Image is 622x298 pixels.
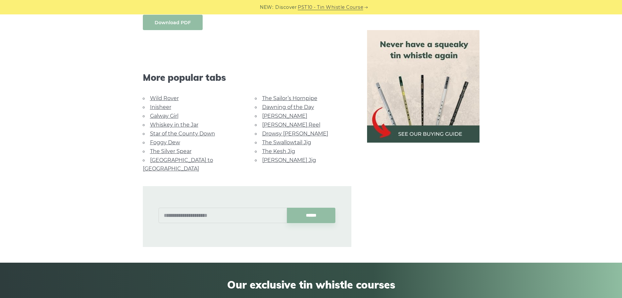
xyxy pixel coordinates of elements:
a: Galway Girl [150,113,178,119]
a: The Swallowtail Jig [262,139,311,146]
a: [PERSON_NAME] [262,113,307,119]
a: Wild Rover [150,95,179,101]
a: Whiskey in the Jar [150,122,198,128]
a: Dawning of the Day [262,104,314,110]
a: [PERSON_NAME] Jig [262,157,316,163]
a: Star of the County Down [150,131,215,137]
a: [GEOGRAPHIC_DATA] to [GEOGRAPHIC_DATA] [143,157,213,172]
a: [PERSON_NAME] Reel [262,122,320,128]
a: Foggy Dew [150,139,180,146]
span: Our exclusive tin whistle courses [127,278,496,291]
a: The Sailor’s Hornpipe [262,95,317,101]
span: More popular tabs [143,72,351,83]
a: PST10 - Tin Whistle Course [298,4,363,11]
span: NEW: [260,4,273,11]
a: Download PDF [143,15,203,30]
a: The Kesh Jig [262,148,295,154]
a: Drowsy [PERSON_NAME] [262,131,328,137]
span: Discover [275,4,297,11]
a: Inisheer [150,104,171,110]
img: tin whistle buying guide [367,30,479,143]
a: The Silver Spear [150,148,192,154]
